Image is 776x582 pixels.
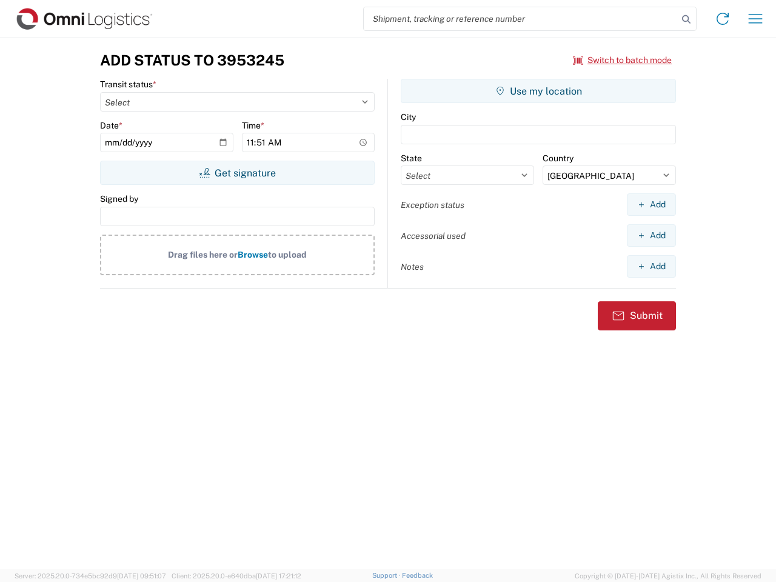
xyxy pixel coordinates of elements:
span: [DATE] 17:21:12 [256,572,301,580]
input: Shipment, tracking or reference number [364,7,678,30]
label: Time [242,120,264,131]
a: Feedback [402,572,433,579]
label: City [401,112,416,122]
span: Copyright © [DATE]-[DATE] Agistix Inc., All Rights Reserved [575,570,761,581]
a: Support [372,572,403,579]
label: Transit status [100,79,156,90]
button: Add [627,224,676,247]
label: Country [543,153,574,164]
span: [DATE] 09:51:07 [117,572,166,580]
button: Add [627,193,676,216]
button: Add [627,255,676,278]
span: Drag files here or [168,250,238,259]
button: Switch to batch mode [573,50,672,70]
label: Accessorial used [401,230,466,241]
label: State [401,153,422,164]
label: Date [100,120,122,131]
span: to upload [268,250,307,259]
span: Server: 2025.20.0-734e5bc92d9 [15,572,166,580]
span: Client: 2025.20.0-e640dba [172,572,301,580]
h3: Add Status to 3953245 [100,52,284,69]
label: Exception status [401,199,464,210]
label: Notes [401,261,424,272]
span: Browse [238,250,268,259]
label: Signed by [100,193,138,204]
button: Use my location [401,79,676,103]
button: Get signature [100,161,375,185]
button: Submit [598,301,676,330]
